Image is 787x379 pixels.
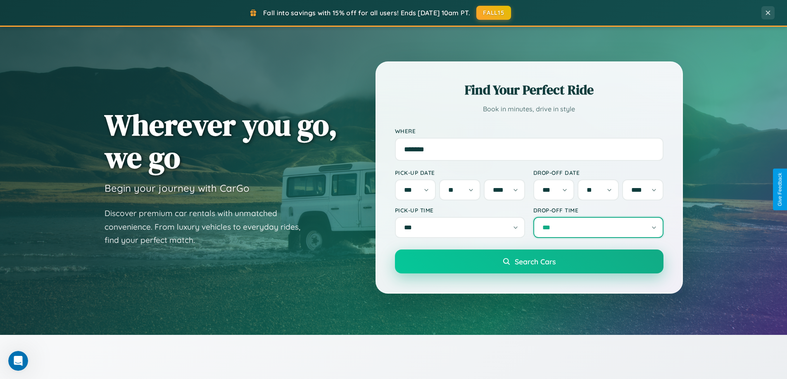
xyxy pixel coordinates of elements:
label: Drop-off Time [533,207,663,214]
label: Where [395,127,663,134]
label: Pick-up Time [395,207,525,214]
button: FALL15 [476,6,511,20]
h1: Wherever you go, we go [105,108,338,174]
p: Discover premium car rentals with unmatched convenience. From luxury vehicles to everyday rides, ... [105,207,311,247]
div: Give Feedback [777,173,783,206]
p: Book in minutes, drive in style [395,103,663,115]
button: Search Cars [395,250,663,273]
span: Fall into savings with 15% off for all users! Ends [DATE] 10am PT. [263,9,470,17]
label: Pick-up Date [395,169,525,176]
h3: Begin your journey with CarGo [105,182,250,194]
h2: Find Your Perfect Ride [395,81,663,99]
iframe: Intercom live chat [8,351,28,371]
label: Drop-off Date [533,169,663,176]
span: Search Cars [515,257,556,266]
